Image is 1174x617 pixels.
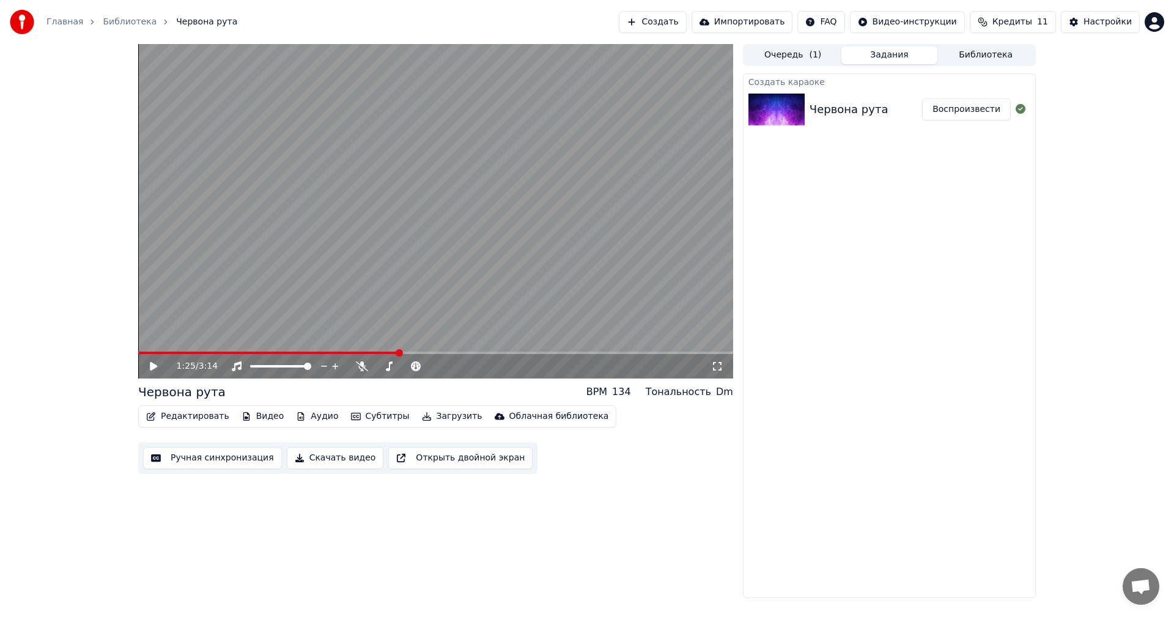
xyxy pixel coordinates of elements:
span: 3:14 [199,360,218,372]
button: Редактировать [141,408,234,425]
div: / [177,360,206,372]
div: Создать караоке [744,74,1035,89]
span: ( 1 ) [809,49,821,61]
button: Видео-инструкции [850,11,965,33]
button: Очередь [745,46,841,64]
button: Ручная синхронизация [143,447,282,469]
button: Воспроизвести [922,98,1011,120]
button: Задания [841,46,938,64]
div: Dm [716,385,733,399]
nav: breadcrumb [46,16,237,28]
button: FAQ [797,11,844,33]
button: Скачать видео [287,447,384,469]
button: Настройки [1061,11,1140,33]
span: Червона рута [176,16,237,28]
button: Создать [619,11,686,33]
span: 11 [1037,16,1048,28]
div: Облачная библиотека [509,410,609,423]
button: Кредиты11 [970,11,1056,33]
button: Аудио [291,408,343,425]
div: BPM [586,385,607,399]
div: 134 [612,385,631,399]
button: Видео [237,408,289,425]
div: Червона рута [138,383,226,401]
div: Червона рута [810,101,888,118]
span: 1:25 [177,360,196,372]
div: Тональность [646,385,711,399]
button: Загрузить [417,408,487,425]
button: Импортировать [692,11,793,33]
button: Открыть двойной экран [388,447,533,469]
button: Субтитры [346,408,415,425]
button: Библиотека [937,46,1034,64]
img: youka [10,10,34,34]
a: Главная [46,16,83,28]
a: Библиотека [103,16,157,28]
div: Настройки [1084,16,1132,28]
div: Відкритий чат [1123,568,1159,605]
span: Кредиты [992,16,1032,28]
